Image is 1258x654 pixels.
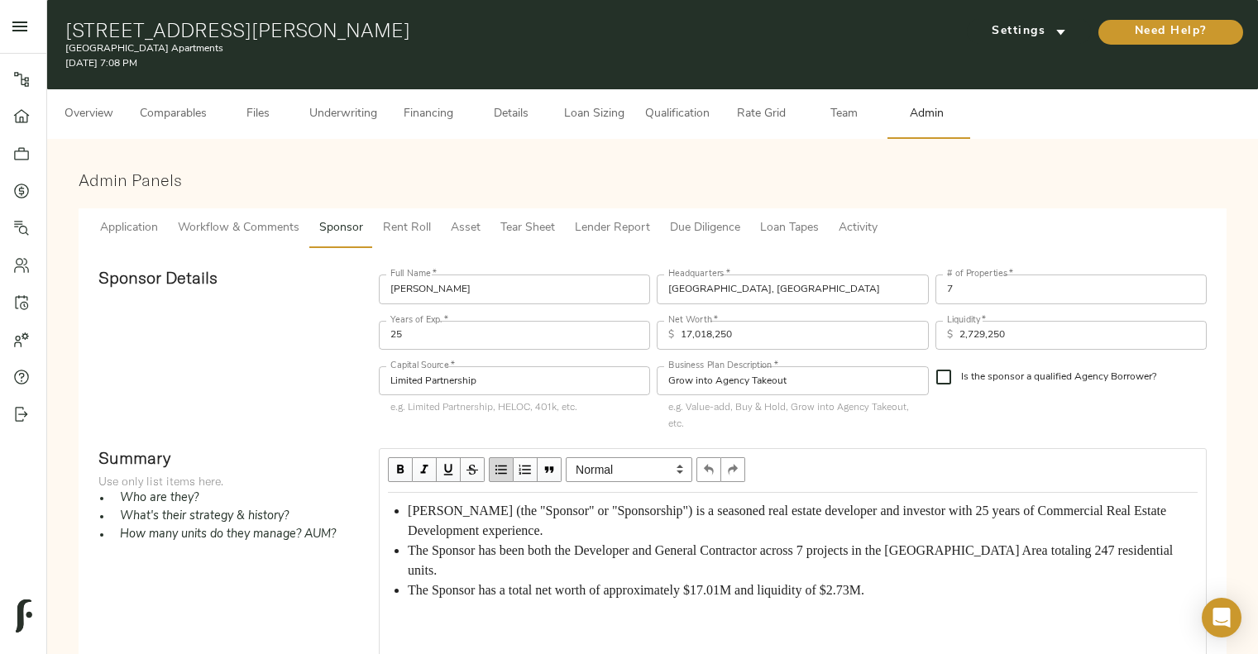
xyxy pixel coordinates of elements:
span: Overview [57,104,120,125]
p: e.g. Limited Partnership, HELOC, 401k, etc. [390,399,639,415]
span: Underwriting [309,104,377,125]
span: Sponsor [319,218,363,239]
span: Admin [895,104,958,125]
span: Qualification [645,104,710,125]
button: Undo [696,457,721,482]
strong: Summary [98,447,170,468]
span: Rent Roll [383,218,431,239]
button: UL [489,457,514,482]
span: The Sponsor has a total net worth of approximately $17.01M and liquidity of $2.73M. [408,583,864,597]
span: Activity [839,218,878,239]
span: Details [480,104,543,125]
li: What's their strategy & history? [112,508,366,526]
button: Strikethrough [461,457,485,482]
button: Redo [721,457,745,482]
span: Loan Tapes [760,218,819,239]
button: Underline [437,457,461,482]
h3: Admin Panels [79,170,1227,189]
button: Need Help? [1098,20,1243,45]
span: Is the sponsor a qualified Agency Borrower? [961,370,1156,384]
li: How many units do they manage? AUM? [112,526,366,544]
span: Files [227,104,289,125]
span: Loan Sizing [562,104,625,125]
span: Asset [451,218,481,239]
span: Rate Grid [729,104,792,125]
div: Edit text [380,494,1205,608]
img: logo [16,599,32,633]
span: Application [100,218,158,239]
span: Tear Sheet [500,218,555,239]
span: Lender Report [575,218,650,239]
p: Use only list items here. [98,473,366,489]
span: Need Help? [1115,21,1227,42]
span: Team [812,104,875,125]
button: Settings [967,19,1091,44]
p: [DATE] 7:08 PM [65,56,849,71]
div: Open Intercom Messenger [1202,598,1241,637]
span: Financing [397,104,460,125]
span: Comparables [140,104,207,125]
button: Blockquote [538,457,562,482]
strong: Sponsor Details [98,267,218,288]
h1: [STREET_ADDRESS][PERSON_NAME] [65,18,849,41]
span: The Sponsor has been both the Developer and General Contractor across 7 projects in the [GEOGRAPH... [408,543,1176,577]
select: Block type [566,457,692,482]
span: Due Diligence [670,218,740,239]
span: Settings [983,21,1074,42]
p: $ [668,327,674,342]
span: [PERSON_NAME] (the "Sponsor" or "Sponsorship") is a seasoned real estate developer and investor w... [408,504,1170,537]
span: Normal [566,457,692,482]
p: [GEOGRAPHIC_DATA] Apartments [65,41,849,56]
p: $ [947,327,953,342]
button: OL [514,457,538,482]
span: Workflow & Comments [178,218,299,239]
p: e.g. Value-add, Buy & Hold, Grow into Agency Takeout, etc. [668,399,916,432]
li: Who are they? [112,489,366,508]
button: Italic [413,457,437,482]
button: Bold [388,457,413,482]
